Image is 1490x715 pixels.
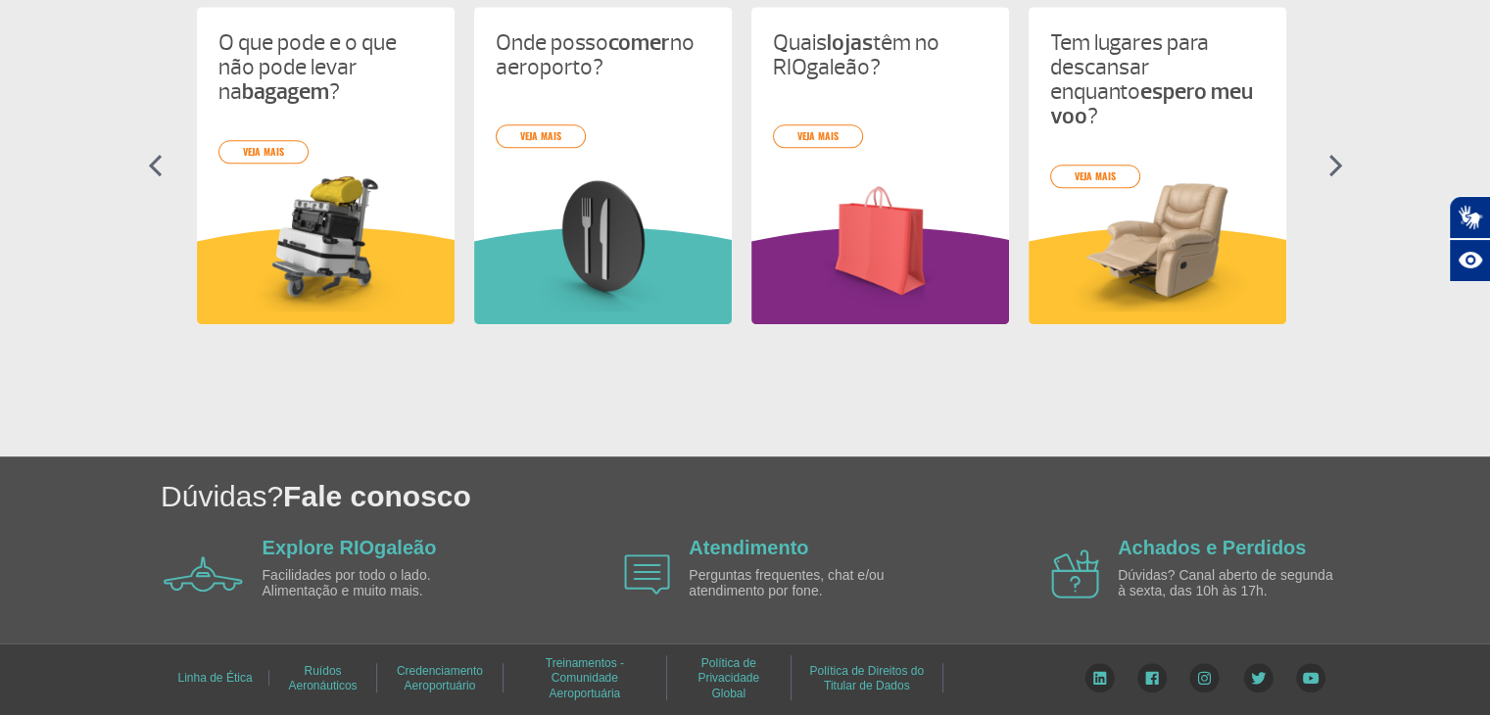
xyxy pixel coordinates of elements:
img: roxoInformacoesUteis.svg [751,227,1009,324]
img: Instagram [1189,663,1220,692]
img: LinkedIn [1084,663,1115,692]
div: Plugin de acessibilidade da Hand Talk. [1449,196,1490,282]
img: card%20informa%C3%A7%C3%B5es%208.png [496,171,710,311]
strong: bagagem [242,77,329,106]
img: card%20informa%C3%A7%C3%B5es%201.png [218,171,433,311]
a: Achados e Perdidos [1118,537,1306,558]
a: veja mais [218,140,309,164]
span: Fale conosco [283,480,471,512]
img: YouTube [1296,663,1325,692]
a: Explore RIOgaleão [263,537,437,558]
h1: Dúvidas? [161,476,1490,516]
a: Treinamentos - Comunidade Aeroportuária [546,649,624,707]
a: veja mais [1050,165,1140,188]
p: Dúvidas? Canal aberto de segunda à sexta, das 10h às 17h. [1118,568,1343,598]
p: Onde posso no aeroporto? [496,30,710,79]
a: Credenciamento Aeroportuário [397,657,483,699]
p: O que pode e o que não pode levar na ? [218,30,433,104]
img: Facebook [1137,663,1167,692]
img: verdeInformacoesUteis.svg [474,227,732,324]
button: Abrir recursos assistivos. [1449,239,1490,282]
button: Abrir tradutor de língua de sinais. [1449,196,1490,239]
strong: espero meu voo [1050,77,1253,130]
strong: comer [608,28,670,57]
p: Perguntas frequentes, chat e/ou atendimento por fone. [689,568,914,598]
img: amareloInformacoesUteis.svg [197,227,455,324]
p: Tem lugares para descansar enquanto ? [1050,30,1265,128]
a: Política de Direitos do Titular de Dados [809,657,924,699]
img: amareloInformacoesUteis.svg [1029,227,1286,324]
a: Política de Privacidade Global [697,649,759,707]
a: veja mais [496,124,586,148]
img: airplane icon [164,556,243,592]
strong: lojas [827,28,873,57]
img: Twitter [1243,663,1274,692]
img: card%20informa%C3%A7%C3%B5es%204.png [1050,171,1265,311]
img: card%20informa%C3%A7%C3%B5es%206.png [773,171,987,311]
img: airplane icon [624,554,670,595]
a: Linha de Ética [177,664,252,691]
p: Quais têm no RIOgaleão? [773,30,987,79]
p: Facilidades por todo o lado. Alimentação e muito mais. [263,568,488,598]
img: seta-direita [1328,154,1343,177]
img: seta-esquerda [148,154,163,177]
img: airplane icon [1051,549,1099,598]
a: veja mais [773,124,863,148]
a: Atendimento [689,537,808,558]
a: Ruídos Aeronáuticos [288,657,357,699]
